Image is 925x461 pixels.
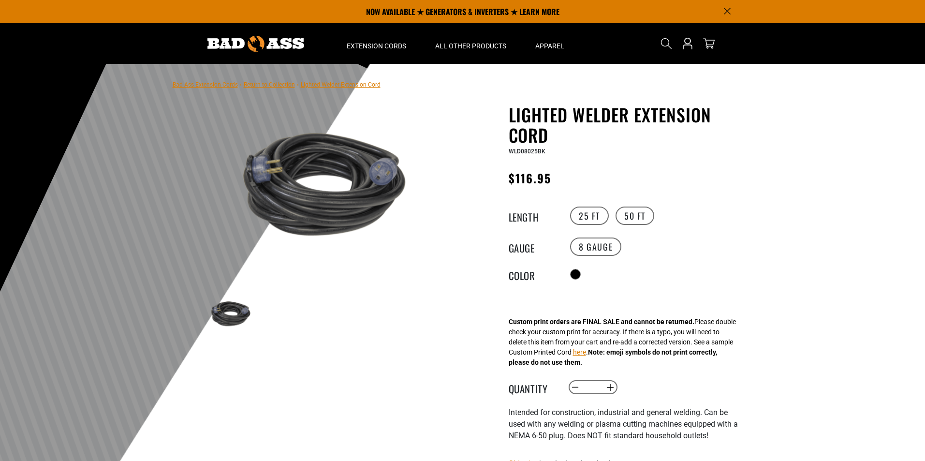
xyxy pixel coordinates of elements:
[509,148,545,155] span: WLD08025BK
[509,104,746,145] h1: Lighted Welder Extension Cord
[509,317,736,368] div: Please double check your custom print for accuracy. If there is a typo, you will need to delete t...
[332,23,421,64] summary: Extension Cords
[297,81,299,88] span: ›
[173,81,238,88] a: Bad Ass Extension Cords
[509,318,694,326] strong: Custom print orders are FINAL SALE and cannot be returned.
[509,408,738,440] span: Intended for construction, industrial and general welding. Can be used with any welding or plasma...
[509,169,552,187] span: $116.95
[509,240,557,253] legend: Gauge
[509,348,717,366] strong: Note: emoji symbols do not print correctly, please do not use them.
[201,106,434,262] img: black
[535,42,564,50] span: Apparel
[435,42,506,50] span: All Other Products
[509,381,557,394] label: Quantity
[616,207,654,225] label: 50 FT
[201,295,257,332] img: black
[421,23,521,64] summary: All Other Products
[240,81,242,88] span: ›
[570,238,621,256] label: 8 Gauge
[659,36,674,51] summary: Search
[509,209,557,222] legend: Length
[347,42,406,50] span: Extension Cords
[573,347,586,357] button: here
[173,78,381,90] nav: breadcrumbs
[301,81,381,88] span: Lighted Welder Extension Cord
[207,36,304,52] img: Bad Ass Extension Cords
[521,23,579,64] summary: Apparel
[509,268,557,281] legend: Color
[570,207,609,225] label: 25 FT
[244,81,295,88] a: Return to Collection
